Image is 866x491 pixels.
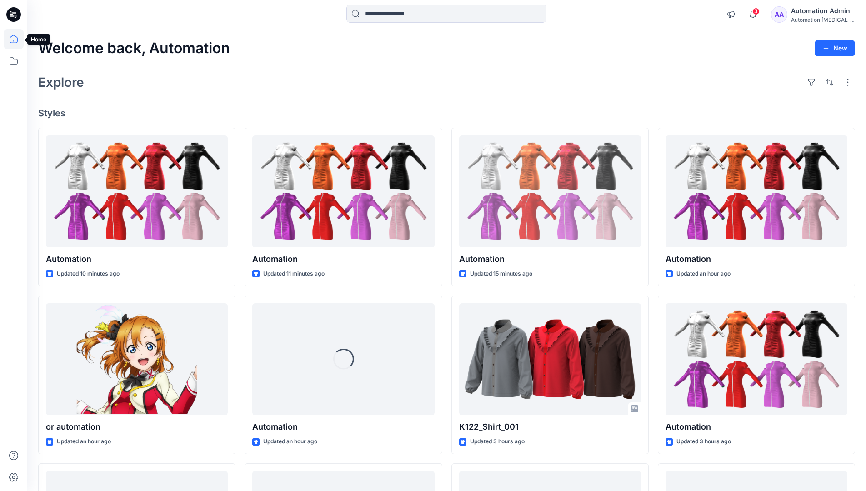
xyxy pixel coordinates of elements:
a: Automation [252,135,434,248]
p: Updated 3 hours ago [470,437,525,446]
p: K122_Shirt_001 [459,421,641,433]
p: Updated an hour ago [676,269,731,279]
p: Automation [459,253,641,266]
div: Automation [MEDICAL_DATA]... [791,16,855,23]
a: Automation [666,303,847,416]
p: Updated 11 minutes ago [263,269,325,279]
p: Automation [252,253,434,266]
p: Automation [252,421,434,433]
p: Automation [666,421,847,433]
p: Updated 3 hours ago [676,437,731,446]
h4: Styles [38,108,855,119]
button: New [815,40,855,56]
span: 3 [752,8,760,15]
div: Automation Admin [791,5,855,16]
p: Updated 10 minutes ago [57,269,120,279]
p: Automation [46,253,228,266]
a: K122_Shirt_001 [459,303,641,416]
h2: Welcome back, Automation [38,40,230,57]
div: AA [771,6,787,23]
a: or automation [46,303,228,416]
p: Updated an hour ago [263,437,317,446]
h2: Explore [38,75,84,90]
p: Updated an hour ago [57,437,111,446]
a: Automation [46,135,228,248]
p: or automation [46,421,228,433]
p: Automation [666,253,847,266]
a: Automation [459,135,641,248]
p: Updated 15 minutes ago [470,269,532,279]
a: Automation [666,135,847,248]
